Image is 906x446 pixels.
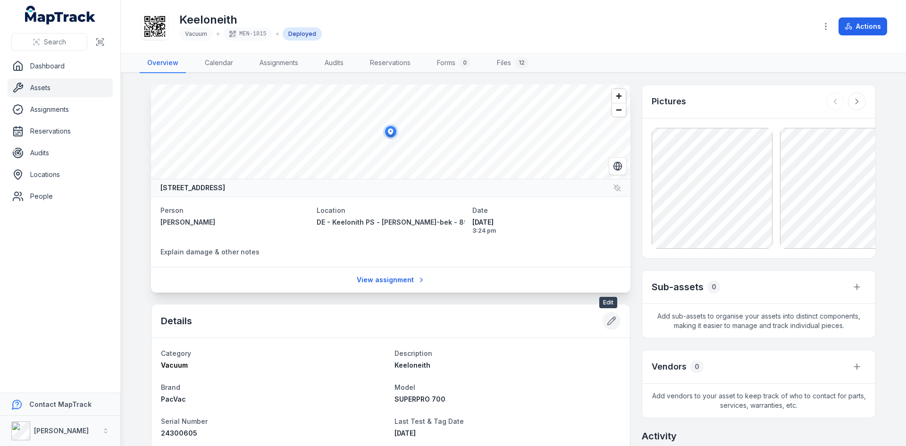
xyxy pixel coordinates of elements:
span: Last Test & Tag Date [394,417,464,425]
button: Zoom in [612,89,626,103]
div: 12 [515,57,528,68]
span: [DATE] [394,429,416,437]
span: Brand [161,383,180,391]
div: MEN-1815 [223,27,272,41]
a: Overview [140,53,186,73]
a: [PERSON_NAME] [160,218,309,227]
span: Category [161,349,191,357]
strong: Contact MapTrack [29,400,92,408]
time: 8/14/2025, 3:24:20 PM [472,218,621,235]
span: Model [394,383,415,391]
div: 0 [690,360,704,373]
span: 3:24 pm [472,227,621,235]
strong: [STREET_ADDRESS] [160,183,225,193]
span: Explain damage & other notes [160,248,260,256]
a: People [8,187,113,206]
button: Actions [839,17,887,35]
a: Dashboard [8,57,113,76]
span: Search [44,37,66,47]
div: 0 [459,57,470,68]
span: Keeloneith [394,361,430,369]
h1: Keeloneith [179,12,322,27]
button: Zoom out [612,103,626,117]
a: Assignments [8,100,113,119]
strong: [PERSON_NAME] [34,427,89,435]
time: 8/26/2025, 11:00:00 AM [394,429,416,437]
h2: Activity [642,429,677,443]
a: MapTrack [25,6,96,25]
h3: Vendors [652,360,687,373]
div: Deployed [283,27,322,41]
span: Serial Number [161,417,208,425]
a: Audits [8,143,113,162]
span: Person [160,206,184,214]
a: Calendar [197,53,241,73]
a: Files12 [489,53,536,73]
h2: Details [161,314,192,328]
span: Vacuum [161,361,188,369]
a: Assets [8,78,113,97]
div: 0 [707,280,721,294]
span: DE - Keelonith PS - [PERSON_NAME]-bek - 89292 [317,218,482,226]
button: Switch to Satellite View [609,157,627,175]
a: Reservations [8,122,113,141]
h2: Sub-assets [652,280,704,294]
a: Reservations [362,53,418,73]
button: Search [11,33,87,51]
span: Add sub-assets to organise your assets into distinct components, making it easier to manage and t... [642,304,875,338]
span: Add vendors to your asset to keep track of who to contact for parts, services, warranties, etc. [642,384,875,418]
a: Audits [317,53,351,73]
span: Vacuum [185,30,207,37]
span: [DATE] [472,218,621,227]
a: Forms0 [429,53,478,73]
span: PacVac [161,395,186,403]
span: SUPERPRO 700 [394,395,445,403]
canvas: Map [151,84,630,179]
h3: Pictures [652,95,686,108]
a: Assignments [252,53,306,73]
span: 24300605 [161,429,197,437]
span: Date [472,206,488,214]
span: Description [394,349,432,357]
a: View assignment [351,271,431,289]
a: Locations [8,165,113,184]
span: Edit [599,297,617,308]
span: Location [317,206,345,214]
a: DE - Keelonith PS - [PERSON_NAME]-bek - 89292 [317,218,465,227]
